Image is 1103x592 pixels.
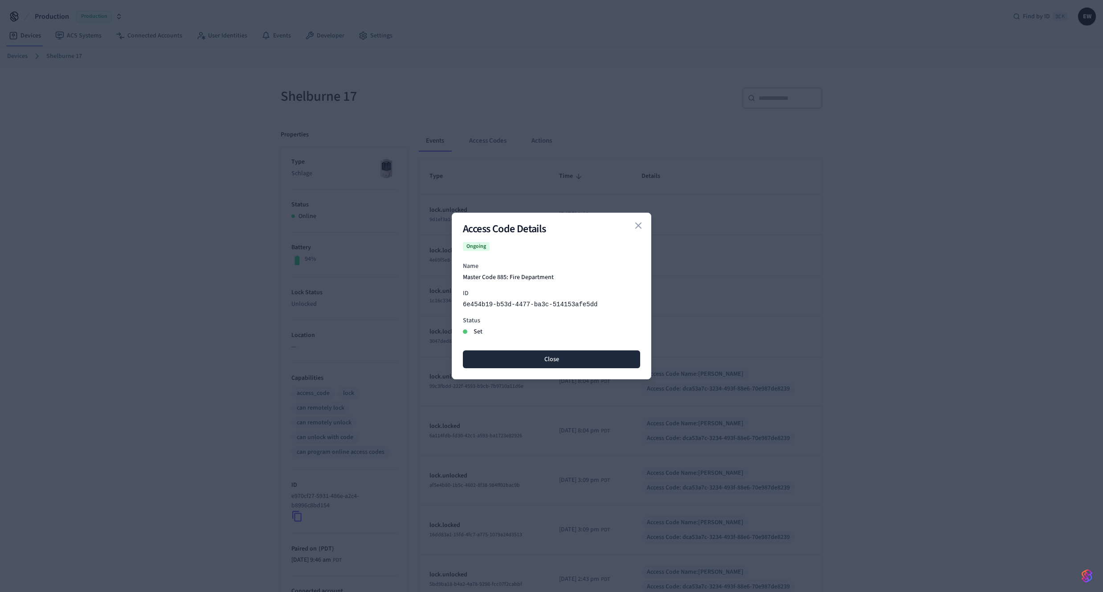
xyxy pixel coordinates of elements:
[463,242,490,251] span: Ongoing
[463,273,640,282] p: Master Code 885: Fire Department
[463,224,640,234] h2: Access Code Details
[463,350,640,368] button: Close
[463,262,478,271] label: Name
[463,289,469,298] label: ID
[463,300,640,309] p: 6e454b19-b53d-4477-ba3c-514153afe5dd
[463,316,480,325] label: Status
[463,327,640,336] p: set
[1082,569,1092,583] img: SeamLogoGradient.69752ec5.svg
